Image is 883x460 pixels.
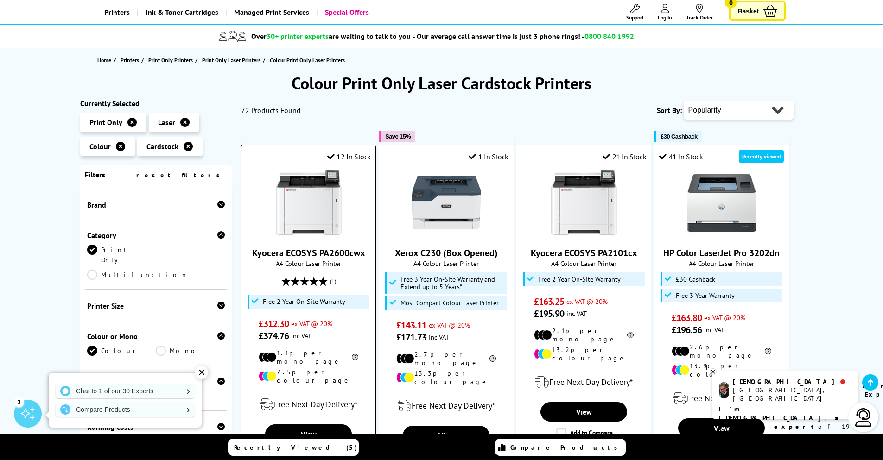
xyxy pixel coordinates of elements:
div: modal_delivery [246,391,371,417]
span: A4 Colour Laser Printer [659,259,784,268]
li: 13.9p per colour page [672,362,771,378]
span: 0800 840 1992 [584,32,634,41]
span: Basket [737,5,759,17]
span: Log In [658,14,672,21]
a: Print Only [87,245,156,265]
span: inc VAT [291,331,311,340]
a: Chat to 1 of our 30 Experts [56,384,195,398]
span: Recently Viewed (5) [234,443,357,452]
a: Track Order [686,4,713,21]
span: ex VAT @ 20% [291,319,332,328]
div: 12 In Stock [327,152,371,161]
span: £163.80 [672,312,702,324]
span: Ink & Toner Cartridges [146,0,218,24]
a: Recently Viewed (5) [228,439,359,456]
span: Most Compact Colour Laser Printer [400,299,499,307]
a: Colour [87,346,156,356]
a: Home [97,55,114,65]
span: £312.30 [259,318,289,330]
span: £30 Cashback [676,276,715,283]
img: user-headset-light.svg [854,408,873,427]
div: [GEOGRAPHIC_DATA], [GEOGRAPHIC_DATA] [733,386,851,403]
p: of 19 years! Leave me a message and I'll respond ASAP [719,405,851,458]
span: A4 Colour Laser Printer [246,259,371,268]
a: View [540,402,627,422]
a: Managed Print Services [225,0,316,24]
li: 1.1p per mono page [259,349,358,365]
span: Print Only [89,118,122,127]
img: Xerox C230 (Box Opened) [412,168,481,238]
div: Currently Selected [80,99,232,108]
span: inc VAT [704,325,724,334]
li: 13.2p per colour page [534,346,634,362]
div: [DEMOGRAPHIC_DATA] [733,378,851,386]
a: reset filters [136,171,225,179]
span: Filters [85,170,105,179]
a: Kyocera ECOSYS PA2101cx [531,247,637,259]
a: Xerox C230 (Box Opened) [395,247,498,259]
div: Colour or Mono [87,332,225,341]
a: Compare Products [56,402,195,417]
img: Kyocera ECOSYS PA2600cwx [274,168,343,238]
span: Sort By: [657,106,682,115]
span: A4 Colour Laser Printer [521,259,646,268]
span: £163.25 [534,296,564,308]
span: 30+ printer experts [267,32,329,41]
li: 2.1p per mono page [534,327,634,343]
a: Compare Products [495,439,626,456]
div: Recently viewed [739,150,784,163]
a: Mono [156,346,225,356]
img: Kyocera ECOSYS PA2101cx [549,168,619,238]
li: 7.5p per colour page [259,368,358,384]
img: chris-livechat.png [719,382,729,398]
span: £195.90 [534,308,564,320]
div: ✕ [195,366,208,379]
a: Ink & Toner Cartridges [137,0,225,24]
button: £30 Cashback [654,131,702,142]
span: Free 2 Year On-Site Warranty [538,276,621,283]
span: Laser [158,118,175,127]
a: Multifunction [87,270,188,280]
span: ex VAT @ 20% [566,297,608,306]
a: View [403,426,489,445]
span: (1) [330,272,336,290]
span: Free 2 Year On-Site Warranty [263,298,345,305]
span: £171.73 [396,331,426,343]
a: Special Offers [316,0,376,24]
span: inc VAT [566,309,587,318]
span: A4 Colour Laser Printer [384,259,508,268]
span: inc VAT [429,333,449,341]
a: View [265,424,351,444]
li: 2.6p per mono page [672,343,771,359]
span: Over are waiting to talk to you [251,32,411,41]
span: Save 15% [385,133,411,140]
span: Printers [121,55,139,65]
label: Add to Compare [556,428,613,439]
img: HP Color LaserJet Pro 3202dn [687,168,756,238]
span: Print Only Printers [148,55,193,65]
a: Print Only Laser Printers [202,55,263,65]
a: HP Color LaserJet Pro 3202dn [687,230,756,239]
b: I'm [DEMOGRAPHIC_DATA], a printer expert [719,405,841,431]
span: Print Only Laser Printers [202,55,260,65]
li: 13.3p per colour page [396,369,496,386]
a: Kyocera ECOSYS PA2600cwx [274,230,343,239]
span: £374.76 [259,330,289,342]
span: Free 3 Year On-Site Warranty and Extend up to 5 Years* [400,276,505,290]
div: Category [87,231,225,240]
button: Save 15% [379,131,415,142]
span: Compare Products [510,443,623,452]
span: Free 3 Year Warranty [676,292,735,299]
div: 21 In Stock [603,152,646,161]
a: Xerox C230 (Box Opened) [412,230,481,239]
span: ex VAT @ 20% [704,313,745,322]
span: Cardstock [146,142,178,151]
span: - Our average call answer time is just 3 phone rings! - [413,32,634,41]
h1: Colour Print Only Laser Cardstock Printers [80,72,803,94]
a: Basket 0 [729,1,786,21]
span: £196.56 [672,324,702,336]
div: modal_delivery [521,369,646,395]
div: 3 [14,397,24,407]
a: Kyocera ECOSYS PA2101cx [549,230,619,239]
div: modal_delivery [384,393,508,419]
